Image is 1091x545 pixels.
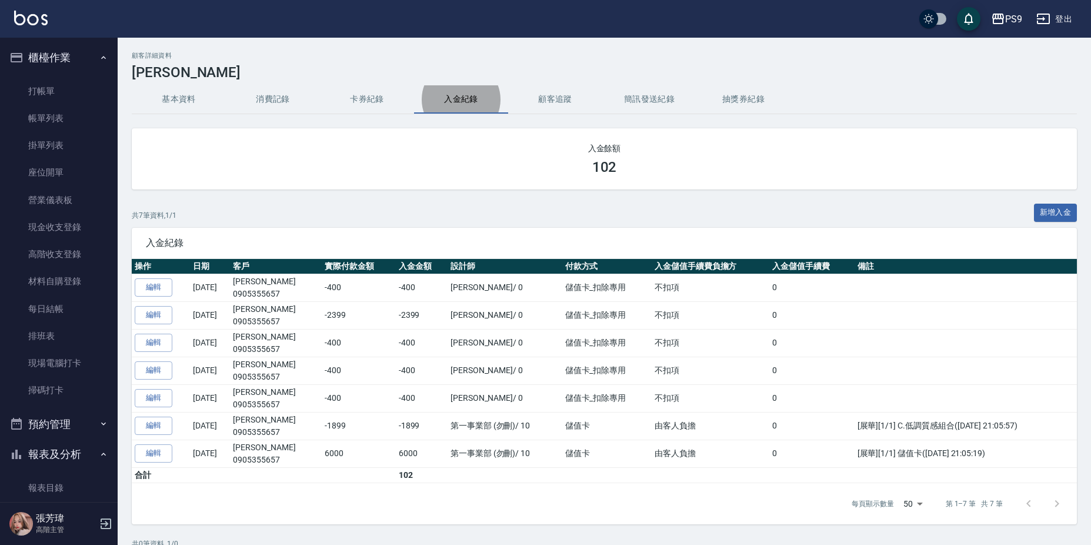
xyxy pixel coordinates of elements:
[769,384,854,412] td: 0
[135,334,172,352] a: 編輯
[652,440,769,467] td: 由客人負擔
[36,513,96,524] h5: 張芳瑋
[322,329,396,357] td: -400
[233,288,319,300] p: 0905355657
[230,412,322,440] td: [PERSON_NAME]
[855,412,1077,440] td: [展華][1/1] C.低調質感組合([DATE] 21:05:57)
[986,7,1027,31] button: PS9
[1005,12,1022,26] div: PS9
[190,357,230,384] td: [DATE]
[652,384,769,412] td: 不扣項
[226,85,320,114] button: 消費記錄
[652,274,769,301] td: 不扣項
[5,78,113,105] a: 打帳單
[5,159,113,186] a: 座位開單
[396,274,448,301] td: -400
[5,187,113,214] a: 營業儀表板
[448,301,562,329] td: [PERSON_NAME] / 0
[5,377,113,404] a: 掃碼打卡
[769,274,854,301] td: 0
[132,52,1077,59] h2: 顧客詳細資料
[322,412,396,440] td: -1899
[855,440,1077,467] td: [展華][1/1] 儲值卡([DATE] 21:05:19)
[230,440,322,467] td: [PERSON_NAME]
[562,301,652,329] td: 儲值卡_扣除專用
[5,439,113,470] button: 報表及分析
[320,85,414,114] button: 卡券紀錄
[769,440,854,467] td: 0
[233,398,319,411] p: 0905355657
[855,259,1077,274] th: 備註
[5,132,113,159] a: 掛單列表
[396,412,448,440] td: -1899
[5,295,113,323] a: 每日結帳
[5,350,113,377] a: 現場電腦打卡
[396,440,448,467] td: 6000
[230,301,322,329] td: [PERSON_NAME]
[132,85,226,114] button: 基本資料
[562,259,652,274] th: 付款方式
[190,440,230,467] td: [DATE]
[1034,204,1077,222] button: 新增入金
[230,384,322,412] td: [PERSON_NAME]
[1032,8,1077,30] button: 登出
[190,274,230,301] td: [DATE]
[592,159,617,175] h3: 102
[5,268,113,295] a: 材料自購登錄
[230,357,322,384] td: [PERSON_NAME]
[957,7,980,31] button: save
[652,259,769,274] th: 入金儲值手續費負擔方
[322,301,396,329] td: -2399
[135,278,172,297] a: 編輯
[5,105,113,132] a: 帳單列表
[899,488,927,520] div: 50
[233,454,319,466] p: 0905355657
[322,440,396,467] td: 6000
[5,474,113,501] a: 報表目錄
[448,412,562,440] td: 第一事業部 (勿刪) / 10
[233,343,319,355] p: 0905355657
[562,357,652,384] td: 儲值卡_扣除專用
[135,306,172,324] a: 編輯
[5,42,113,73] button: 櫃檯作業
[448,384,562,412] td: [PERSON_NAME] / 0
[414,85,508,114] button: 入金紀錄
[230,329,322,357] td: [PERSON_NAME]
[562,440,652,467] td: 儲值卡
[190,259,230,274] th: 日期
[508,85,602,114] button: 顧客追蹤
[448,274,562,301] td: [PERSON_NAME] / 0
[322,357,396,384] td: -400
[190,329,230,357] td: [DATE]
[769,329,854,357] td: 0
[322,274,396,301] td: -400
[602,85,696,114] button: 簡訊發送紀錄
[652,301,769,329] td: 不扣項
[769,259,854,274] th: 入金儲值手續費
[396,357,448,384] td: -400
[5,214,113,241] a: 現金收支登錄
[135,389,172,407] a: 編輯
[396,259,448,274] th: 入金金額
[562,412,652,440] td: 儲值卡
[769,357,854,384] td: 0
[322,259,396,274] th: 實際付款金額
[396,467,448,483] td: 102
[5,323,113,350] a: 排班表
[396,301,448,329] td: -2399
[448,329,562,357] td: [PERSON_NAME] / 0
[36,524,96,535] p: 高階主管
[233,426,319,438] p: 0905355657
[562,384,652,412] td: 儲值卡_扣除專用
[322,384,396,412] td: -400
[769,301,854,329] td: 0
[769,412,854,440] td: 0
[396,329,448,357] td: -400
[190,301,230,329] td: [DATE]
[135,417,172,435] a: 編輯
[230,259,322,274] th: 客戶
[233,315,319,328] p: 0905355657
[14,11,48,25] img: Logo
[190,412,230,440] td: [DATE]
[132,259,190,274] th: 操作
